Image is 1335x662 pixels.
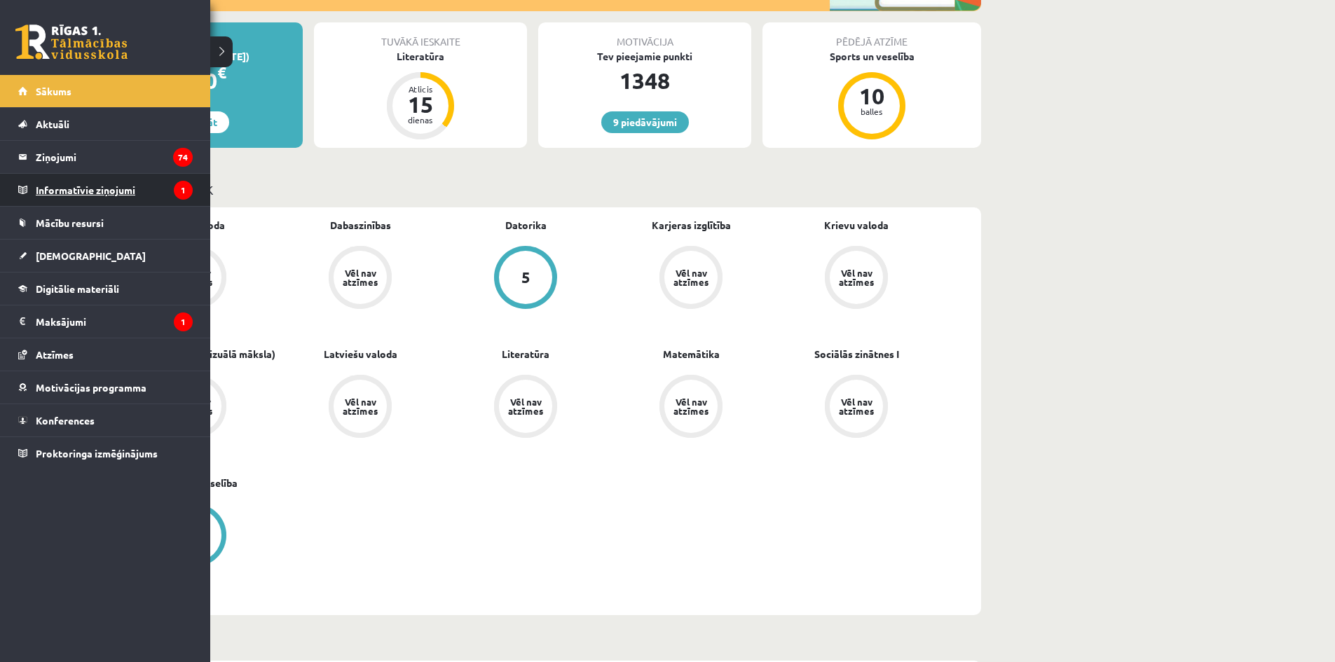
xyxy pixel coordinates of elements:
[443,375,608,441] a: Vēl nav atzīmes
[36,141,193,173] legend: Ziņojumi
[36,305,193,338] legend: Maksājumi
[443,246,608,312] a: 5
[601,111,689,133] a: 9 piedāvājumi
[217,62,226,83] span: €
[538,64,751,97] div: 1348
[90,180,975,199] p: Mācību plāns 11.c2 JK
[36,414,95,427] span: Konferences
[824,218,889,233] a: Krievu valoda
[652,218,731,233] a: Karjeras izglītība
[521,270,530,285] div: 5
[837,397,876,415] div: Vēl nav atzīmes
[837,268,876,287] div: Vēl nav atzīmes
[36,85,71,97] span: Sākums
[15,25,128,60] a: Rīgas 1. Tālmācības vidusskola
[814,347,899,361] a: Sociālās zinātnes I
[399,93,441,116] div: 15
[36,381,146,394] span: Motivācijas programma
[608,375,774,441] a: Vēl nav atzīmes
[36,348,74,361] span: Atzīmes
[173,148,193,167] i: 74
[341,268,380,287] div: Vēl nav atzīmes
[36,447,158,460] span: Proktoringa izmēģinājums
[18,141,193,173] a: Ziņojumi74
[762,49,981,142] a: Sports un veselība 10 balles
[36,249,146,262] span: [DEMOGRAPHIC_DATA]
[18,338,193,371] a: Atzīmes
[18,273,193,305] a: Digitālie materiāli
[506,397,545,415] div: Vēl nav atzīmes
[502,347,549,361] a: Literatūra
[505,218,547,233] a: Datorika
[608,246,774,312] a: Vēl nav atzīmes
[538,49,751,64] div: Tev pieejamie punkti
[36,216,104,229] span: Mācību resursi
[341,397,380,415] div: Vēl nav atzīmes
[278,246,443,312] a: Vēl nav atzīmes
[399,116,441,124] div: dienas
[774,246,939,312] a: Vēl nav atzīmes
[18,371,193,404] a: Motivācijas programma
[18,437,193,469] a: Proktoringa izmēģinājums
[851,107,893,116] div: balles
[18,174,193,206] a: Informatīvie ziņojumi1
[762,22,981,49] div: Pēdējā atzīme
[330,218,391,233] a: Dabaszinības
[399,85,441,93] div: Atlicis
[663,347,720,361] a: Matemātika
[18,75,193,107] a: Sākums
[314,49,527,142] a: Literatūra Atlicis 15 dienas
[36,118,69,130] span: Aktuāli
[671,268,711,287] div: Vēl nav atzīmes
[36,174,193,206] legend: Informatīvie ziņojumi
[18,240,193,272] a: [DEMOGRAPHIC_DATA]
[36,282,119,295] span: Digitālie materiāli
[90,633,975,652] p: Nedēļa
[851,85,893,107] div: 10
[18,108,193,140] a: Aktuāli
[324,347,397,361] a: Latviešu valoda
[774,375,939,441] a: Vēl nav atzīmes
[174,181,193,200] i: 1
[538,22,751,49] div: Motivācija
[314,22,527,49] div: Tuvākā ieskaite
[278,375,443,441] a: Vēl nav atzīmes
[762,49,981,64] div: Sports un veselība
[174,312,193,331] i: 1
[671,397,711,415] div: Vēl nav atzīmes
[18,404,193,436] a: Konferences
[314,49,527,64] div: Literatūra
[18,305,193,338] a: Maksājumi1
[18,207,193,239] a: Mācību resursi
